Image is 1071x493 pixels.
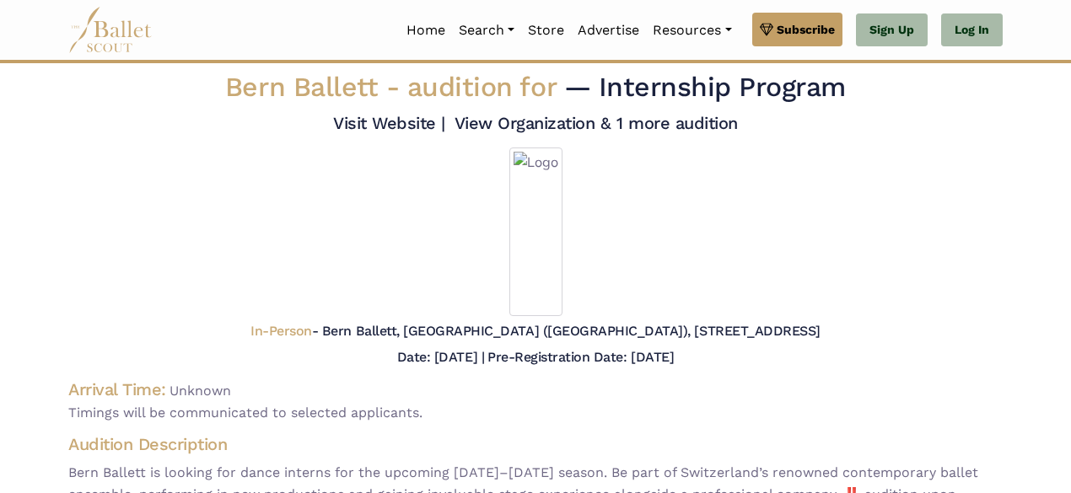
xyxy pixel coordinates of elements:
a: Visit Website | [333,113,445,133]
span: Bern Ballett - [225,71,564,103]
h4: Audition Description [68,433,1003,455]
a: Resources [646,13,738,48]
span: — Internship Program [564,71,846,103]
a: Log In [941,13,1003,47]
span: In-Person [250,323,312,339]
a: Subscribe [752,13,842,46]
h5: Pre-Registration Date: [DATE] [487,349,674,365]
a: Advertise [571,13,646,48]
h5: Date: [DATE] | [397,349,484,365]
a: Home [400,13,452,48]
span: Timings will be communicated to selected applicants. [68,402,1003,424]
span: Subscribe [777,20,835,39]
h5: - Bern Ballett, [GEOGRAPHIC_DATA] ([GEOGRAPHIC_DATA]), [STREET_ADDRESS] [250,323,821,340]
a: Search [452,13,521,48]
span: Unknown [170,383,231,399]
a: View Organization & 1 more audition [455,113,738,133]
a: Store [521,13,571,48]
img: Logo [509,147,562,316]
img: gem.svg [760,20,773,39]
a: Sign Up [856,13,928,47]
h4: Arrival Time: [68,379,166,399]
span: audition for [407,71,556,103]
